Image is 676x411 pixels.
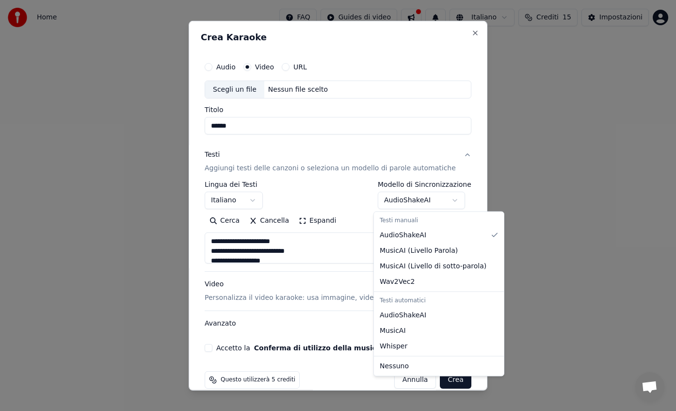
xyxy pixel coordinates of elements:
span: AudioShakeAI [380,310,426,320]
span: MusicAI [380,326,406,335]
div: Testi automatici [376,294,502,307]
span: Nessuno [380,361,409,371]
div: Testi manuali [376,214,502,228]
span: MusicAI ( Livello di sotto-parola ) [380,261,486,271]
span: Whisper [380,341,407,351]
span: MusicAI ( Livello Parola ) [380,246,458,255]
span: Wav2Vec2 [380,277,415,286]
span: AudioShakeAI [380,230,426,240]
